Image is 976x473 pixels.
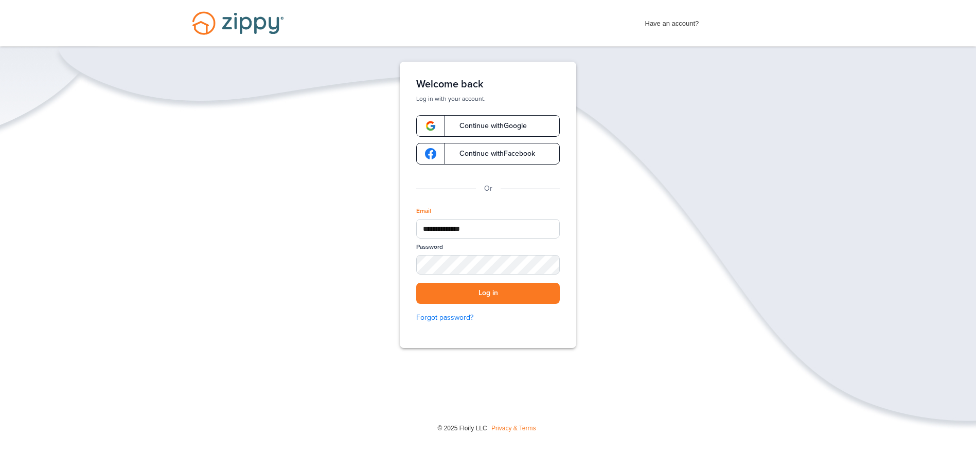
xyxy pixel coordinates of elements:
[645,13,699,29] span: Have an account?
[416,143,560,165] a: google-logoContinue withFacebook
[491,425,536,432] a: Privacy & Terms
[416,95,560,103] p: Log in with your account.
[416,283,560,304] button: Log in
[416,207,431,215] label: Email
[416,243,443,251] label: Password
[425,120,436,132] img: google-logo
[416,255,560,275] input: Password
[416,115,560,137] a: google-logoContinue withGoogle
[416,78,560,90] h1: Welcome back
[416,312,560,323] a: Forgot password?
[425,148,436,159] img: google-logo
[416,219,560,239] input: Email
[437,425,487,432] span: © 2025 Floify LLC
[449,150,535,157] span: Continue with Facebook
[484,183,492,194] p: Or
[449,122,527,130] span: Continue with Google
